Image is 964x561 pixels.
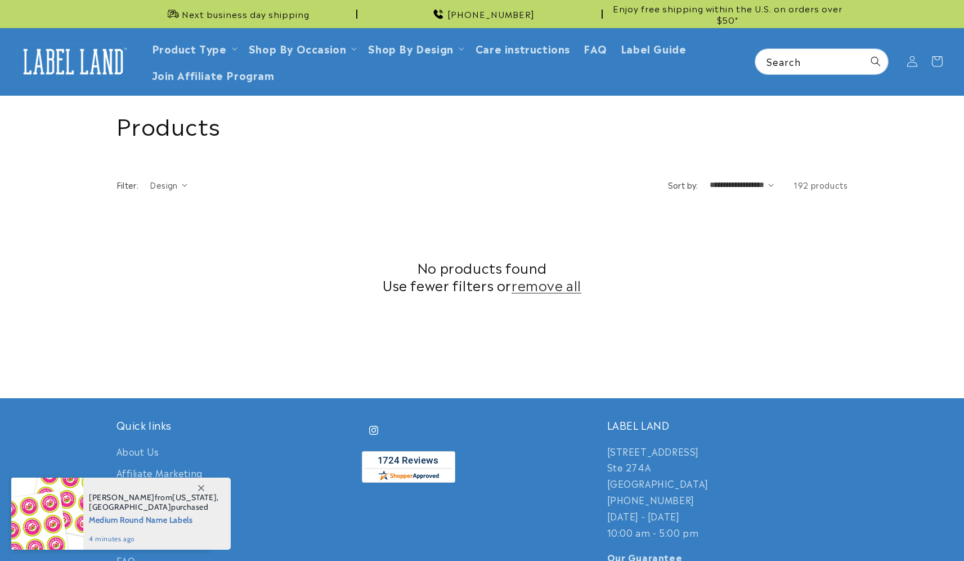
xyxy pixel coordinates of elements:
a: Affiliate Marketing [116,462,203,484]
span: FAQ [584,42,607,55]
span: 192 products [793,179,848,190]
span: Label Guide [621,42,687,55]
label: Sort by: [668,179,698,190]
h2: Quick links [116,418,357,431]
a: FAQ [577,35,614,61]
h2: LABEL LAND [607,418,848,431]
a: Label Guide [614,35,693,61]
span: from , purchased [89,493,219,512]
span: Enjoy free shipping within the U.S. on orders over $50* [607,3,848,25]
iframe: Gorgias Floating Chat [728,508,953,550]
a: Care instructions [469,35,577,61]
span: [US_STATE] [172,492,217,502]
span: Care instructions [476,42,570,55]
span: Shop By Occasion [249,42,347,55]
h2: Filter: [116,179,139,191]
img: Label Land [17,44,129,79]
p: [STREET_ADDRESS] Ste 274A [GEOGRAPHIC_DATA] [PHONE_NUMBER] [DATE] - [DATE] 10:00 am - 5:00 pm [607,443,848,541]
a: remove all [512,276,581,293]
summary: Design (0 selected) [150,179,187,191]
a: Shop By Design [368,41,453,56]
a: Join Affiliate Program [145,61,281,88]
a: Label Land [13,40,134,83]
span: [GEOGRAPHIC_DATA] [89,502,171,512]
h1: Products [116,110,848,139]
span: [PHONE_NUMBER] [447,8,535,20]
a: About Us [116,443,159,462]
span: Next business day shipping [182,8,310,20]
summary: Shop By Design [361,35,468,61]
h2: No products found Use fewer filters or [116,259,848,293]
summary: Shop By Occasion [242,35,362,61]
a: Product Type [152,41,227,56]
span: Join Affiliate Program [152,68,275,81]
span: Design [150,179,177,190]
img: Customer Reviews [362,451,455,483]
span: [PERSON_NAME] [89,492,155,502]
button: Search [863,49,888,74]
summary: Product Type [145,35,242,61]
